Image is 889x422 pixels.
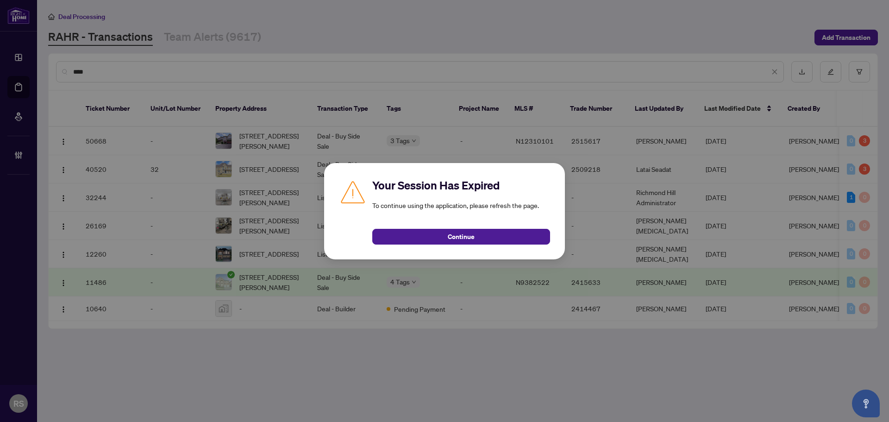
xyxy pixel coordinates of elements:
[372,178,550,245] div: To continue using the application, please refresh the page.
[372,178,550,193] h2: Your Session Has Expired
[339,178,367,206] img: Caution icon
[448,229,475,244] span: Continue
[852,390,880,417] button: Open asap
[372,229,550,245] button: Continue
